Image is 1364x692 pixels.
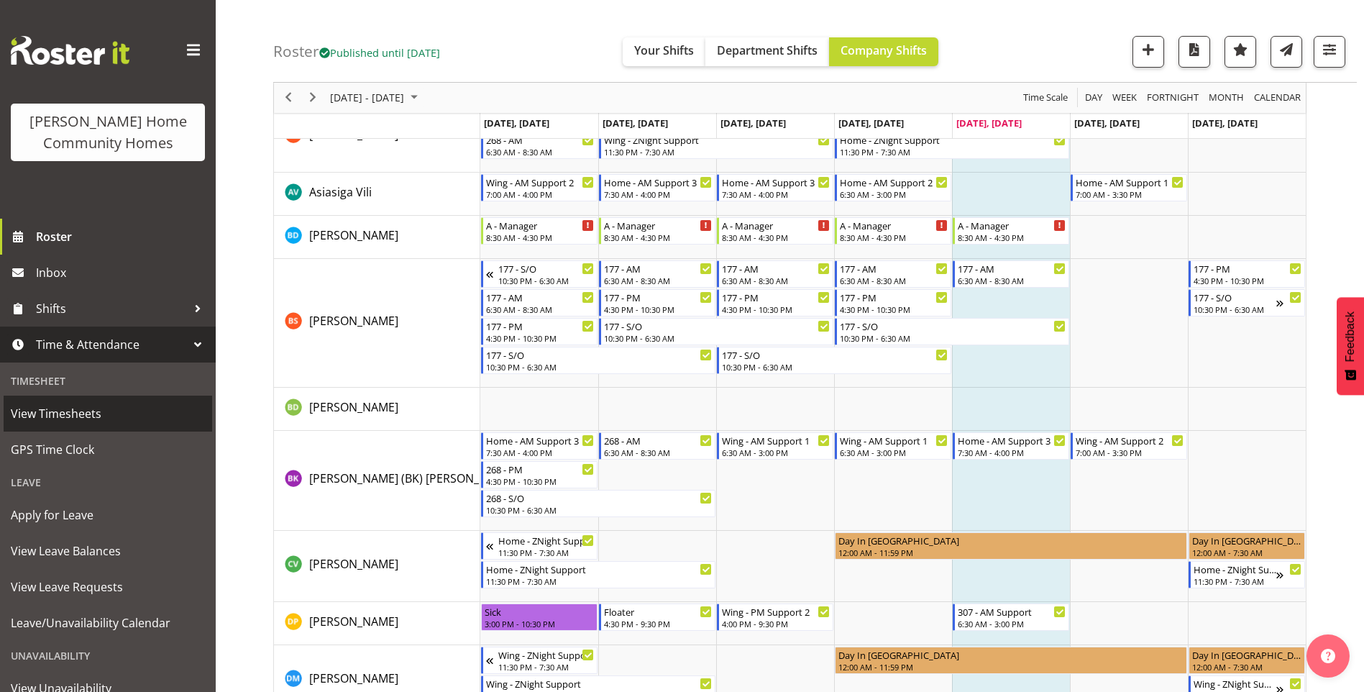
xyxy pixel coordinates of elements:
span: [DATE], [DATE] [838,117,904,129]
img: help-xxl-2.png [1321,649,1335,663]
button: Company Shifts [829,37,938,66]
div: Barbara Dunlop"s event - A - Manager Begin From Monday, October 6, 2025 at 8:30:00 AM GMT+13:00 E... [481,217,598,245]
div: Billie Sothern"s event - 177 - AM Begin From Monday, October 6, 2025 at 6:30:00 AM GMT+13:00 Ends... [481,289,598,317]
div: Wing - ZNight Support [498,647,594,662]
div: 6:30 AM - 8:30 AM [958,275,1066,286]
span: Month [1207,89,1245,107]
a: [PERSON_NAME] [309,399,398,416]
div: 177 - AM [958,261,1066,276]
span: [PERSON_NAME] [309,556,398,572]
div: 4:30 PM - 10:30 PM [1194,275,1301,286]
span: [DATE], [DATE] [720,117,786,129]
td: Daljeet Prasad resource [274,602,480,645]
div: Barbara Dunlop"s event - A - Manager Begin From Tuesday, October 7, 2025 at 8:30:00 AM GMT+13:00 ... [599,217,715,245]
div: Brijesh (BK) Kachhadiya"s event - Home - AM Support 3 Begin From Monday, October 6, 2025 at 7:30:... [481,432,598,460]
div: previous period [276,83,301,113]
div: 8:30 AM - 4:30 PM [486,232,594,243]
div: Billie Sothern"s event - 177 - PM Begin From Sunday, October 12, 2025 at 4:30:00 PM GMT+13:00 End... [1189,260,1305,288]
span: Feedback [1344,311,1357,362]
span: Roster [36,226,209,247]
button: Send a list of all shifts for the selected filtered period to all rostered employees. [1271,36,1302,68]
span: Time Scale [1022,89,1069,107]
div: 177 - PM [486,319,594,333]
div: Sick [485,604,594,619]
div: Billie Sothern"s event - 177 - S/O Begin From Sunday, October 5, 2025 at 10:30:00 PM GMT+13:00 En... [481,260,598,288]
span: Published until [DATE] [319,45,440,60]
div: Daniel Marticio"s event - Wing - ZNight Support Begin From Sunday, October 5, 2025 at 11:30:00 PM... [481,647,598,674]
div: 10:30 PM - 6:30 AM [1194,304,1276,315]
div: 10:30 PM - 6:30 AM [840,332,1066,344]
div: Billie Sothern"s event - 177 - S/O Begin From Tuesday, October 7, 2025 at 10:30:00 PM GMT+13:00 E... [599,318,833,345]
div: Brijesh (BK) Kachhadiya"s event - 268 - AM Begin From Tuesday, October 7, 2025 at 6:30:00 AM GMT+... [599,432,715,460]
button: Department Shifts [705,37,829,66]
div: 6:30 AM - 3:00 PM [958,618,1066,629]
div: Wing - PM Support 2 [722,604,830,619]
div: Home - AM Support 3 [722,175,830,189]
div: 6:30 AM - 8:30 AM [722,275,830,286]
div: Day In [GEOGRAPHIC_DATA] [1192,647,1301,662]
div: 6:30 AM - 8:30 AM [604,275,712,286]
span: [DATE], [DATE] [603,117,668,129]
div: Billie Sothern"s event - 177 - PM Begin From Wednesday, October 8, 2025 at 4:30:00 PM GMT+13:00 E... [717,289,833,317]
div: 8:30 AM - 4:30 PM [840,232,948,243]
div: Billie Sothern"s event - 177 - PM Begin From Thursday, October 9, 2025 at 4:30:00 PM GMT+13:00 En... [835,289,951,317]
div: Wing - AM Support 2 [1076,433,1184,447]
div: 12:00 AM - 11:59 PM [838,547,1184,558]
div: Asiasiga Vili"s event - Home - AM Support 2 Begin From Thursday, October 9, 2025 at 6:30:00 AM GM... [835,174,951,201]
span: Department Shifts [717,42,818,58]
button: Time Scale [1021,89,1071,107]
button: Highlight an important date within the roster. [1225,36,1256,68]
a: View Leave Balances [4,533,212,569]
div: 4:30 PM - 9:30 PM [604,618,712,629]
div: Home - ZNight Support [498,533,594,547]
a: [PERSON_NAME] [309,613,398,630]
span: Apply for Leave [11,504,205,526]
span: [DATE], [DATE] [484,117,549,129]
div: 6:30 AM - 8:30 AM [486,304,594,315]
div: next period [301,83,325,113]
div: Billie Sothern"s event - 177 - AM Begin From Friday, October 10, 2025 at 6:30:00 AM GMT+13:00 End... [953,260,1069,288]
span: Company Shifts [841,42,927,58]
button: Timeline Day [1083,89,1105,107]
div: Cheenee Vargas"s event - Home - ZNight Support Begin From Monday, October 6, 2025 at 11:30:00 PM ... [481,561,715,588]
div: 6:30 AM - 3:00 PM [840,188,948,200]
span: Leave/Unavailability Calendar [11,612,205,634]
div: Home - AM Support 3 [958,433,1066,447]
div: 6:30 AM - 8:30 AM [604,447,712,458]
td: Cheenee Vargas resource [274,531,480,602]
a: GPS Time Clock [4,432,212,468]
span: [PERSON_NAME] (BK) [PERSON_NAME] [309,470,515,486]
div: 10:30 PM - 6:30 AM [604,332,830,344]
span: Day [1084,89,1104,107]
a: View Timesheets [4,396,212,432]
button: October 2025 [328,89,424,107]
img: Rosterit website logo [11,36,129,65]
span: [DATE], [DATE] [1074,117,1140,129]
div: Home - ZNight Support [840,132,1066,147]
div: 268 - AM [486,132,594,147]
span: Shifts [36,298,187,319]
div: Day In [GEOGRAPHIC_DATA] [838,533,1184,547]
div: 3:00 PM - 10:30 PM [485,618,594,629]
div: 11:30 PM - 7:30 AM [486,575,712,587]
div: Daniel Marticio"s event - Day In Lieu Begin From Thursday, October 9, 2025 at 12:00:00 AM GMT+13:... [835,647,1187,674]
a: Apply for Leave [4,497,212,533]
button: Timeline Week [1110,89,1140,107]
span: [PERSON_NAME] [309,227,398,243]
div: 12:00 AM - 7:30 AM [1192,547,1301,558]
span: [PERSON_NAME] [309,614,398,629]
div: 177 - PM [604,290,712,304]
a: [PERSON_NAME] (BK) [PERSON_NAME] [309,470,515,487]
div: Day In [GEOGRAPHIC_DATA] [838,647,1184,662]
button: Timeline Month [1207,89,1247,107]
div: 177 - PM [840,290,948,304]
span: GPS Time Clock [11,439,205,460]
button: Filter Shifts [1314,36,1345,68]
td: Asiasiga Vili resource [274,173,480,216]
div: Brijesh (BK) Kachhadiya"s event - 268 - PM Begin From Monday, October 6, 2025 at 4:30:00 PM GMT+1... [481,461,598,488]
div: 177 - S/O [1194,290,1276,304]
div: 177 - PM [722,290,830,304]
a: [PERSON_NAME] [309,555,398,573]
div: October 06 - 12, 2025 [325,83,426,113]
span: Week [1111,89,1138,107]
